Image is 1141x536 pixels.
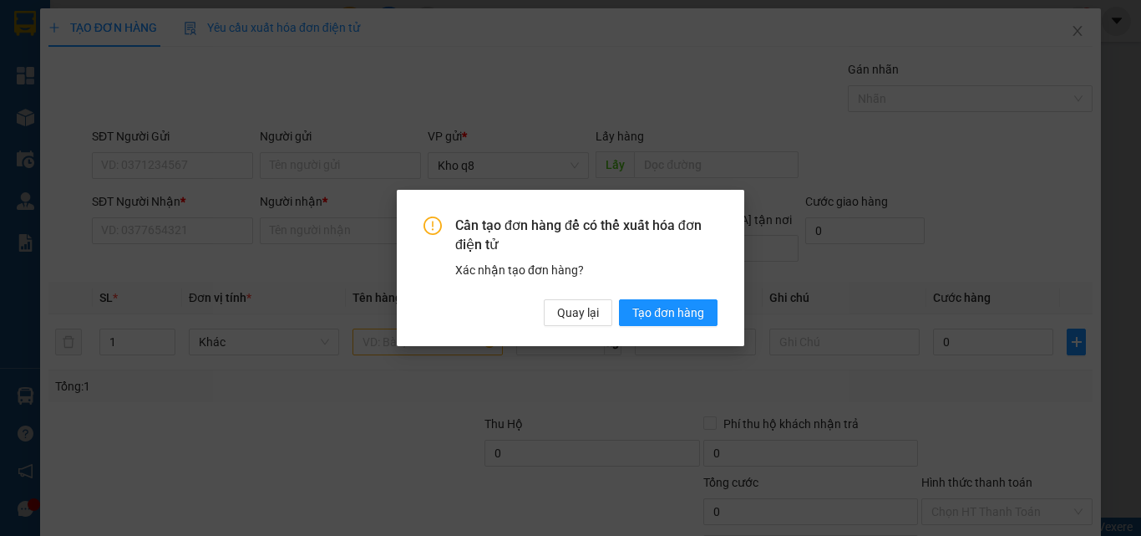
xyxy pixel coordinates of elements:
[632,304,704,322] span: Tạo đơn hàng
[423,217,442,235] span: exclamation-circle
[557,304,599,322] span: Quay lại
[455,261,718,279] div: Xác nhận tạo đơn hàng?
[544,299,612,326] button: Quay lại
[619,299,718,326] button: Tạo đơn hàng
[455,217,718,254] span: Cần tạo đơn hàng để có thể xuất hóa đơn điện tử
